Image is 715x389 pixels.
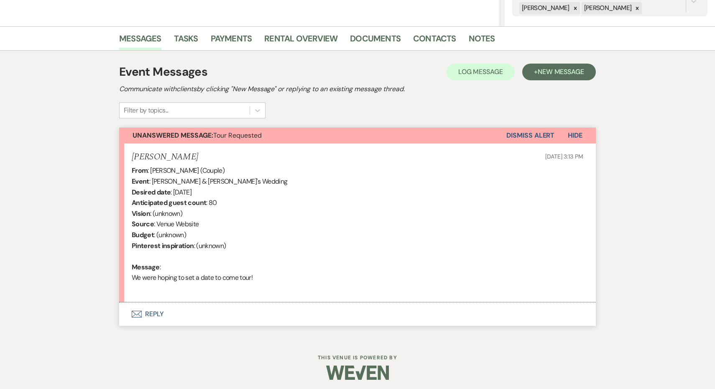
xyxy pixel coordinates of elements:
[132,209,150,218] b: Vision
[132,188,171,197] b: Desired date
[447,64,515,80] button: Log Message
[582,2,633,14] div: [PERSON_NAME]
[568,131,582,140] span: Hide
[211,32,252,50] a: Payments
[413,32,456,50] a: Contacts
[119,128,506,143] button: Unanswered Message:Tour Requested
[132,220,154,228] b: Source
[119,302,596,326] button: Reply
[119,84,596,94] h2: Communicate with clients by clicking "New Message" or replying to an existing message thread.
[133,131,262,140] span: Tour Requested
[469,32,495,50] a: Notes
[132,152,198,162] h5: [PERSON_NAME]
[458,67,503,76] span: Log Message
[119,32,161,50] a: Messages
[522,64,596,80] button: +New Message
[132,165,583,294] div: : [PERSON_NAME] (Couple) : [PERSON_NAME] & [PERSON_NAME]'s Wedding : [DATE] : 80 : (unknown) : Ve...
[174,32,198,50] a: Tasks
[124,105,169,115] div: Filter by topics...
[132,198,206,207] b: Anticipated guest count
[554,128,596,143] button: Hide
[350,32,401,50] a: Documents
[132,166,148,175] b: From
[119,63,207,81] h1: Event Messages
[132,241,194,250] b: Pinterest inspiration
[545,153,583,160] span: [DATE] 3:13 PM
[326,358,389,387] img: Weven Logo
[133,131,213,140] strong: Unanswered Message:
[506,128,554,143] button: Dismiss Alert
[132,263,160,271] b: Message
[538,67,584,76] span: New Message
[264,32,337,50] a: Rental Overview
[519,2,571,14] div: [PERSON_NAME]
[132,177,149,186] b: Event
[132,230,154,239] b: Budget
